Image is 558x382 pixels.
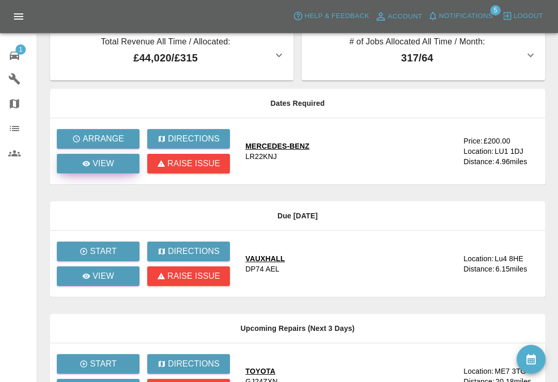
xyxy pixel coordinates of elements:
[245,264,280,274] div: DP74 AEL
[168,133,220,145] p: Directions
[494,253,523,264] div: Lu4 8HE
[50,89,545,118] th: Dates Required
[463,253,537,274] a: Location:Lu4 8HEDistance:6.15miles
[57,154,139,173] a: View
[147,154,230,173] button: Raise issue
[90,358,117,370] p: Start
[494,146,523,156] div: LU1 1DJ
[463,156,494,167] div: Distance:
[514,10,543,22] span: Logout
[147,129,230,149] button: Directions
[425,8,495,24] button: Notifications
[245,151,277,162] div: LR22KNJ
[490,5,501,15] span: 5
[167,157,220,170] p: Raise issue
[463,264,494,274] div: Distance:
[58,50,273,66] p: £44,020 / £315
[463,136,483,146] div: Price:
[57,266,139,286] a: View
[167,270,220,282] p: Raise issue
[50,29,293,81] button: Total Revenue All Time / Allocated:£44,020/£315
[463,136,537,167] a: Price:£200.00Location:LU1 1DJDistance:4.96miles
[147,242,230,261] button: Directions
[57,354,139,374] button: Start
[245,141,455,162] a: MERCEDES-BENZLR22KNJ
[16,44,26,55] span: 1
[372,8,425,25] a: Account
[168,358,220,370] p: Directions
[495,156,537,167] div: 4.96 miles
[388,11,423,23] span: Account
[83,133,124,145] p: Arrange
[484,136,510,146] div: £200.00
[245,253,285,264] div: VAUXHALL
[517,345,546,374] button: availability
[57,129,139,149] button: Arrange
[6,4,31,29] button: Open drawer
[304,10,369,22] span: Help & Feedback
[310,36,524,50] p: # of Jobs Allocated All Time / Month:
[500,8,546,24] button: Logout
[463,253,493,264] div: Location:
[495,264,537,274] div: 6.15 miles
[463,366,493,376] div: Location:
[290,8,371,24] button: Help & Feedback
[147,266,230,286] button: Raise issue
[147,354,230,374] button: Directions
[50,201,545,231] th: Due [DATE]
[245,253,455,274] a: VAUXHALLDP74 AEL
[92,270,114,282] p: View
[50,314,545,343] th: Upcoming Repairs (Next 3 Days)
[494,366,526,376] div: ME7 3TG
[439,10,493,22] span: Notifications
[245,141,309,151] div: MERCEDES-BENZ
[58,36,273,50] p: Total Revenue All Time / Allocated:
[92,157,114,170] p: View
[168,245,220,258] p: Directions
[463,146,493,156] div: Location:
[310,50,524,66] p: 317 / 64
[57,242,139,261] button: Start
[90,245,117,258] p: Start
[302,29,545,81] button: # of Jobs Allocated All Time / Month:317/64
[245,366,278,376] div: TOYOTA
